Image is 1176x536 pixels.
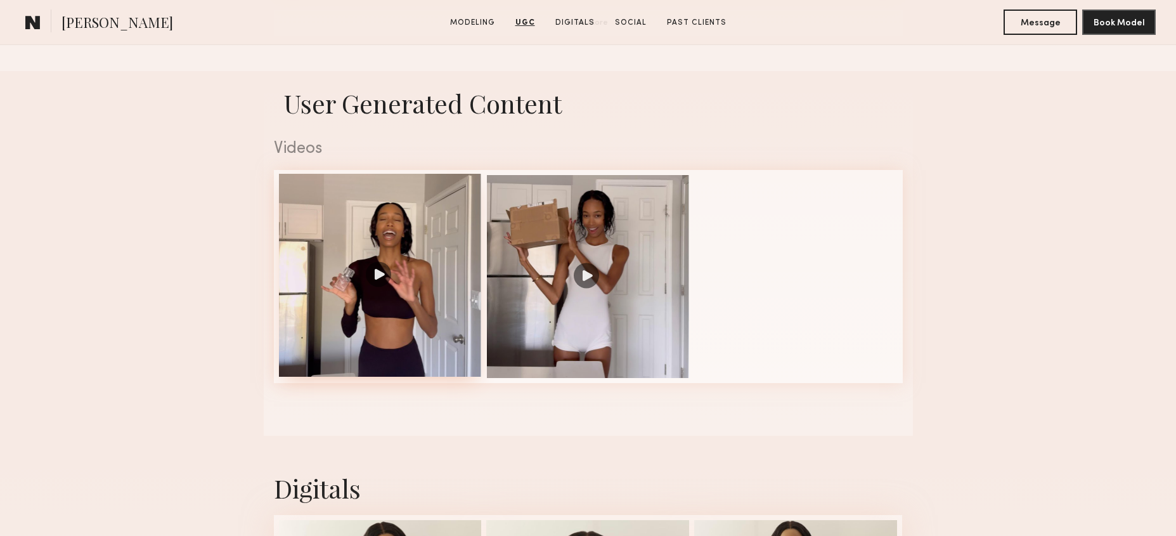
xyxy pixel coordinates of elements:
[445,17,500,29] a: Modeling
[610,17,652,29] a: Social
[61,13,173,35] span: [PERSON_NAME]
[1082,10,1156,35] button: Book Model
[274,141,903,157] div: Videos
[274,471,903,505] div: Digitals
[662,17,732,29] a: Past Clients
[510,17,540,29] a: UGC
[1082,16,1156,27] a: Book Model
[550,17,600,29] a: Digitals
[1004,10,1077,35] button: Message
[264,86,913,120] h1: User Generated Content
